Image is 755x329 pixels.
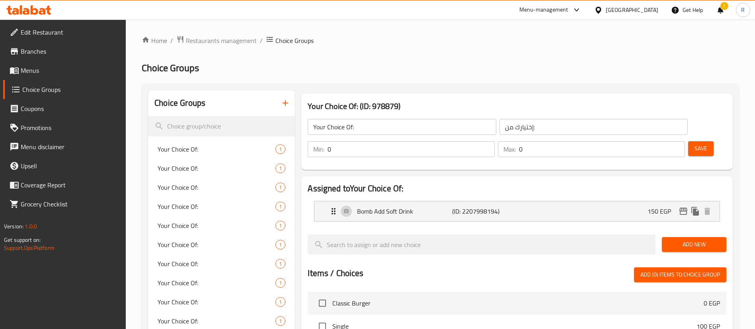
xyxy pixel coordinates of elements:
div: Your Choice Of:1 [148,216,295,235]
div: Your Choice Of:1 [148,292,295,311]
button: Save [688,141,714,156]
div: Choices [275,202,285,211]
div: Your Choice Of:1 [148,273,295,292]
span: Coverage Report [21,180,120,190]
span: Choice Groups [275,36,314,45]
div: Your Choice Of:1 [148,235,295,254]
span: 1 [276,298,285,306]
a: Support.OpsPlatform [4,243,55,253]
div: Expand [314,201,720,221]
span: Version: [4,221,23,232]
span: Grocery Checklist [21,199,120,209]
span: Coupons [21,104,120,113]
span: Your Choice Of: [158,240,275,249]
div: Choices [275,297,285,307]
span: Your Choice Of: [158,144,275,154]
li: Expand [308,198,726,225]
span: Choice Groups [22,85,120,94]
div: Your Choice Of:1 [148,178,295,197]
button: Add New [662,237,726,252]
li: / [260,36,263,45]
span: 1 [276,260,285,268]
li: / [170,36,173,45]
span: Add (0) items to choice group [640,270,720,280]
span: Your Choice Of: [158,164,275,173]
h2: Choice Groups [154,97,205,109]
button: duplicate [689,205,701,217]
p: 0 EGP [704,298,720,308]
span: Get support on: [4,235,41,245]
span: Menu disclaimer [21,142,120,152]
div: Your Choice Of:1 [148,254,295,273]
a: Edit Restaurant [3,23,126,42]
span: 1 [276,222,285,230]
h2: Assigned to Your Choice Of: [308,183,726,195]
a: Upsell [3,156,126,175]
button: Add (0) items to choice group [634,267,726,282]
a: Promotions [3,118,126,137]
span: R [741,6,745,14]
div: Menu-management [519,5,568,15]
span: Your Choice Of: [158,202,275,211]
p: (ID: 2207998194) [452,206,515,216]
a: Grocery Checklist [3,195,126,214]
nav: breadcrumb [142,35,739,46]
span: 1 [276,279,285,287]
a: Choice Groups [3,80,126,99]
a: Home [142,36,167,45]
button: edit [677,205,689,217]
span: 1.0.0 [25,221,37,232]
div: Choices [275,221,285,230]
span: Your Choice Of: [158,221,275,230]
div: Choices [275,316,285,326]
span: Restaurants management [186,36,257,45]
div: Your Choice Of:1 [148,159,295,178]
div: Choices [275,278,285,288]
span: Promotions [21,123,120,132]
span: 1 [276,165,285,172]
p: Min: [313,144,324,154]
a: Coverage Report [3,175,126,195]
h2: Items / Choices [308,267,363,279]
span: 1 [276,317,285,325]
div: Your Choice Of:1 [148,140,295,159]
div: [GEOGRAPHIC_DATA] [606,6,658,14]
h3: Your Choice Of: (ID: 978879) [308,100,726,113]
p: 150 EGP [648,206,677,216]
span: Add New [668,239,720,249]
span: Save [695,144,707,154]
span: Upsell [21,161,120,171]
span: Your Choice Of: [158,259,275,269]
input: search [148,116,295,136]
div: Your Choice Of:1 [148,197,295,216]
span: Your Choice Of: [158,297,275,307]
span: Choice Groups [142,59,199,77]
a: Menus [3,61,126,80]
span: Classic Burger [332,298,704,308]
p: Max: [503,144,516,154]
div: Choices [275,144,285,154]
span: Menus [21,66,120,75]
div: Choices [275,259,285,269]
a: Coupons [3,99,126,118]
span: Your Choice Of: [158,183,275,192]
span: 1 [276,241,285,249]
span: Your Choice Of: [158,316,275,326]
a: Branches [3,42,126,61]
span: Branches [21,47,120,56]
p: Bomb Add Soft Drink [357,206,452,216]
span: 1 [276,184,285,191]
span: Select choice [314,295,331,311]
button: delete [701,205,713,217]
span: Your Choice Of: [158,278,275,288]
a: Menu disclaimer [3,137,126,156]
span: 1 [276,203,285,210]
input: search [308,234,656,255]
span: Edit Restaurant [21,27,120,37]
a: Restaurants management [176,35,257,46]
div: Choices [275,240,285,249]
span: 1 [276,146,285,153]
